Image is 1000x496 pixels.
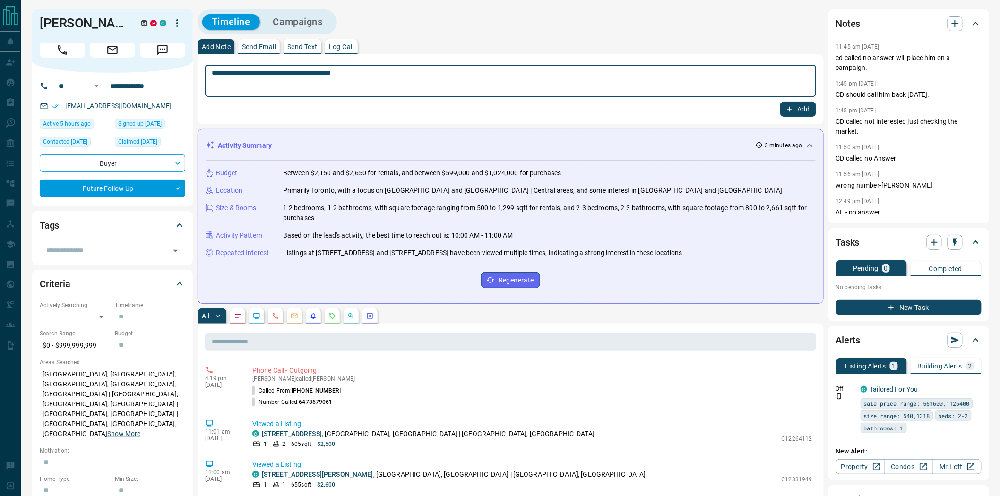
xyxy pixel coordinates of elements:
[836,198,879,205] p: 12:49 pm [DATE]
[347,312,355,320] svg: Opportunities
[861,386,867,393] div: condos.ca
[317,440,336,448] p: $2,500
[864,399,970,408] span: sale price range: 561600,1126400
[299,399,333,405] span: 6478679061
[836,333,861,348] h2: Alerts
[205,469,238,476] p: 11:00 am
[205,476,238,482] p: [DATE]
[206,137,816,154] div: Activity Summary3 minutes ago
[40,301,110,309] p: Actively Searching:
[252,471,259,478] div: condos.ca
[836,16,861,31] h2: Notes
[283,231,513,240] p: Based on the lead's activity, the best time to reach out is: 10:00 AM - 11:00 AM
[43,137,87,146] span: Contacted [DATE]
[836,459,885,474] a: Property
[836,117,982,137] p: CD called not interested just checking the market.
[205,382,238,388] p: [DATE]
[262,470,646,479] p: , [GEOGRAPHIC_DATA], [GEOGRAPHIC_DATA] | [GEOGRAPHIC_DATA], [GEOGRAPHIC_DATA]
[836,235,860,250] h2: Tasks
[40,446,185,455] p: Motivation:
[918,363,963,369] p: Building Alerts
[929,265,963,272] p: Completed
[328,312,336,320] svg: Requests
[40,43,85,58] span: Call
[283,186,783,196] p: Primarily Toronto, with a focus on [GEOGRAPHIC_DATA] and [GEOGRAPHIC_DATA] | Central areas, and s...
[864,411,930,420] span: size range: 540,1318
[115,329,185,338] p: Budget:
[216,203,257,213] p: Size & Rooms
[939,411,968,420] span: beds: 2-2
[836,171,879,178] p: 11:56 am [DATE]
[205,435,238,442] p: [DATE]
[115,119,185,132] div: Wed Nov 24 2021
[836,385,855,393] p: Off
[253,312,260,320] svg: Lead Browsing Activity
[845,363,887,369] p: Listing Alerts
[291,480,311,489] p: 655 sqft
[40,137,110,150] div: Fri Jun 13 2025
[264,440,267,448] p: 1
[836,90,982,100] p: CD should call him back [DATE].
[141,20,147,26] div: mrloft.ca
[932,459,981,474] a: Mr.Loft
[765,141,802,150] p: 3 minutes ago
[272,312,279,320] svg: Calls
[216,168,238,178] p: Budget
[252,386,341,395] p: Called From:
[884,265,888,272] p: 0
[782,475,812,484] p: C12331949
[836,144,879,151] p: 11:50 am [DATE]
[65,102,172,110] a: [EMAIL_ADDRESS][DOMAIN_NAME]
[782,435,812,443] p: C12264112
[91,80,102,92] button: Open
[40,180,185,197] div: Future Follow Up
[205,428,238,435] p: 11:01 am
[234,312,241,320] svg: Notes
[262,430,322,437] a: [STREET_ADDRESS]
[107,429,140,439] button: Show More
[262,429,595,439] p: , [GEOGRAPHIC_DATA], [GEOGRAPHIC_DATA] | [GEOGRAPHIC_DATA], [GEOGRAPHIC_DATA]
[205,375,238,382] p: 4:19 pm
[836,53,982,73] p: cd called no answer will place him on a campaign.
[481,272,540,288] button: Regenerate
[884,459,933,474] a: Condos
[43,119,91,128] span: Active 5 hours ago
[150,20,157,26] div: property.ca
[836,300,982,315] button: New Task
[836,329,982,351] div: Alerts
[40,119,110,132] div: Wed Aug 13 2025
[870,385,918,393] a: Tailored For You
[283,203,816,223] p: 1-2 bedrooms, 1-2 bathrooms, with square footage ranging from 500 to 1,299 sqft for rentals, and ...
[329,43,354,50] p: Log Call
[115,475,185,483] p: Min Size:
[40,154,185,172] div: Buyer
[262,470,373,478] a: [STREET_ADDRESS][PERSON_NAME]
[218,141,272,151] p: Activity Summary
[115,137,185,150] div: Mon Jan 03 2022
[836,12,982,35] div: Notes
[252,376,812,382] p: [PERSON_NAME] called [PERSON_NAME]
[291,440,311,448] p: 605 sqft
[252,419,812,429] p: Viewed a Listing
[40,338,110,353] p: $0 - $999,999,999
[40,329,110,338] p: Search Range:
[40,16,127,31] h1: [PERSON_NAME]
[291,312,298,320] svg: Emails
[52,103,59,110] svg: Email Verified
[140,43,185,58] span: Message
[118,137,157,146] span: Claimed [DATE]
[40,214,185,237] div: Tags
[252,460,812,470] p: Viewed a Listing
[836,80,876,87] p: 1:45 pm [DATE]
[216,231,262,240] p: Activity Pattern
[252,430,259,437] div: condos.ca
[216,186,242,196] p: Location
[40,358,185,367] p: Areas Searched:
[317,480,336,489] p: $2,600
[160,20,166,26] div: condos.ca
[169,244,182,257] button: Open
[202,43,231,50] p: Add Note
[292,387,341,394] span: [PHONE_NUMBER]
[40,273,185,295] div: Criteria
[853,265,879,272] p: Pending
